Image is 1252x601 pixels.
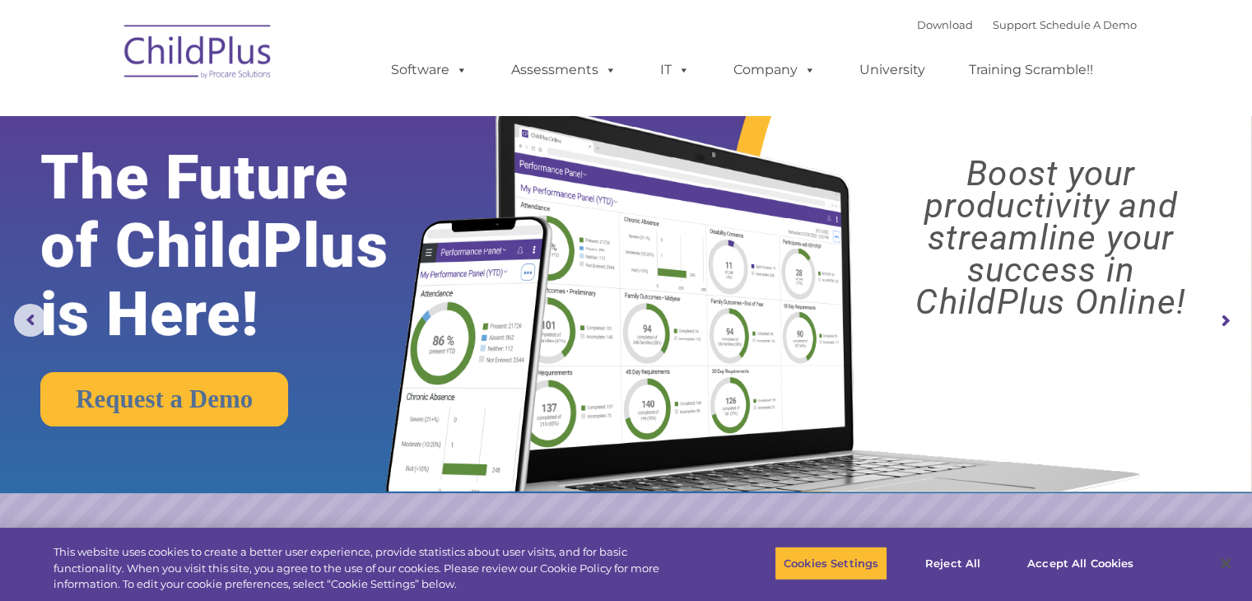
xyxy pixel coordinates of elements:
[644,54,706,86] a: IT
[229,176,299,189] span: Phone number
[952,54,1110,86] a: Training Scramble!!
[917,18,1137,31] font: |
[229,109,279,121] span: Last name
[993,18,1036,31] a: Support
[1018,546,1143,580] button: Accept All Cookies
[717,54,832,86] a: Company
[495,54,633,86] a: Assessments
[40,372,288,426] a: Request a Demo
[865,157,1236,318] rs-layer: Boost your productivity and streamline your success in ChildPlus Online!
[40,143,440,348] rs-layer: The Future of ChildPlus is Here!
[1040,18,1137,31] a: Schedule A Demo
[901,546,1004,580] button: Reject All
[54,544,689,593] div: This website uses cookies to create a better user experience, provide statistics about user visit...
[843,54,942,86] a: University
[375,54,484,86] a: Software
[917,18,973,31] a: Download
[116,13,281,96] img: ChildPlus by Procare Solutions
[775,546,887,580] button: Cookies Settings
[1208,545,1244,581] button: Close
